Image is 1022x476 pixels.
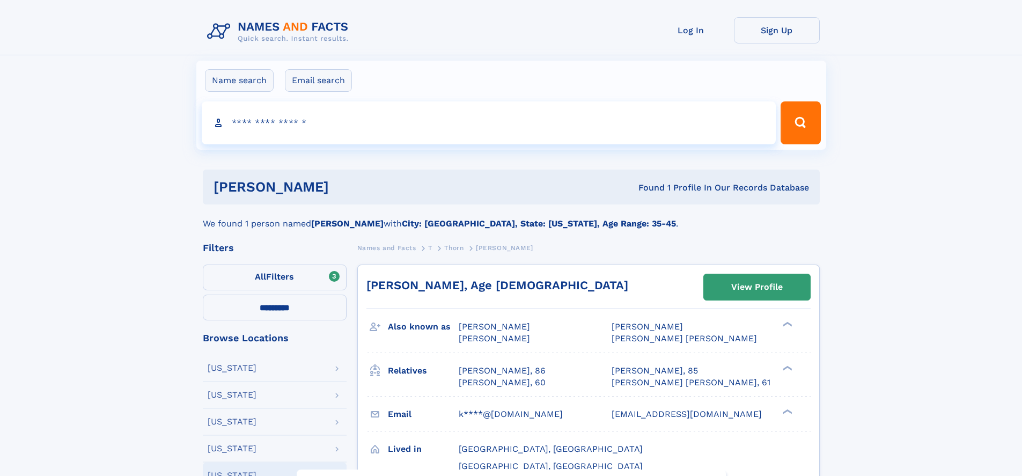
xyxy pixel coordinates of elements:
[781,101,820,144] button: Search Button
[388,362,459,380] h3: Relatives
[612,333,757,343] span: [PERSON_NAME] [PERSON_NAME]
[459,321,530,332] span: [PERSON_NAME]
[203,265,347,290] label: Filters
[483,182,809,194] div: Found 1 Profile In Our Records Database
[459,365,546,377] a: [PERSON_NAME], 86
[208,418,256,426] div: [US_STATE]
[388,405,459,423] h3: Email
[780,364,793,371] div: ❯
[202,101,776,144] input: search input
[612,321,683,332] span: [PERSON_NAME]
[208,391,256,399] div: [US_STATE]
[357,241,416,254] a: Names and Facts
[205,69,274,92] label: Name search
[734,17,820,43] a: Sign Up
[311,218,384,229] b: [PERSON_NAME]
[704,274,810,300] a: View Profile
[428,244,432,252] span: T
[459,333,530,343] span: [PERSON_NAME]
[208,444,256,453] div: [US_STATE]
[208,364,256,372] div: [US_STATE]
[459,461,643,471] span: [GEOGRAPHIC_DATA], [GEOGRAPHIC_DATA]
[476,244,533,252] span: [PERSON_NAME]
[444,241,464,254] a: Thorn
[459,444,643,454] span: [GEOGRAPHIC_DATA], [GEOGRAPHIC_DATA]
[780,408,793,415] div: ❯
[459,377,546,389] a: [PERSON_NAME], 60
[255,272,266,282] span: All
[388,440,459,458] h3: Lived in
[388,318,459,336] h3: Also known as
[428,241,432,254] a: T
[203,17,357,46] img: Logo Names and Facts
[402,218,676,229] b: City: [GEOGRAPHIC_DATA], State: [US_STATE], Age Range: 35-45
[203,243,347,253] div: Filters
[444,244,464,252] span: Thorn
[214,180,484,194] h1: [PERSON_NAME]
[780,321,793,328] div: ❯
[612,377,770,389] a: [PERSON_NAME] [PERSON_NAME], 61
[203,333,347,343] div: Browse Locations
[612,409,762,419] span: [EMAIL_ADDRESS][DOMAIN_NAME]
[731,275,783,299] div: View Profile
[648,17,734,43] a: Log In
[285,69,352,92] label: Email search
[366,279,628,292] a: [PERSON_NAME], Age [DEMOGRAPHIC_DATA]
[612,365,698,377] a: [PERSON_NAME], 85
[203,204,820,230] div: We found 1 person named with .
